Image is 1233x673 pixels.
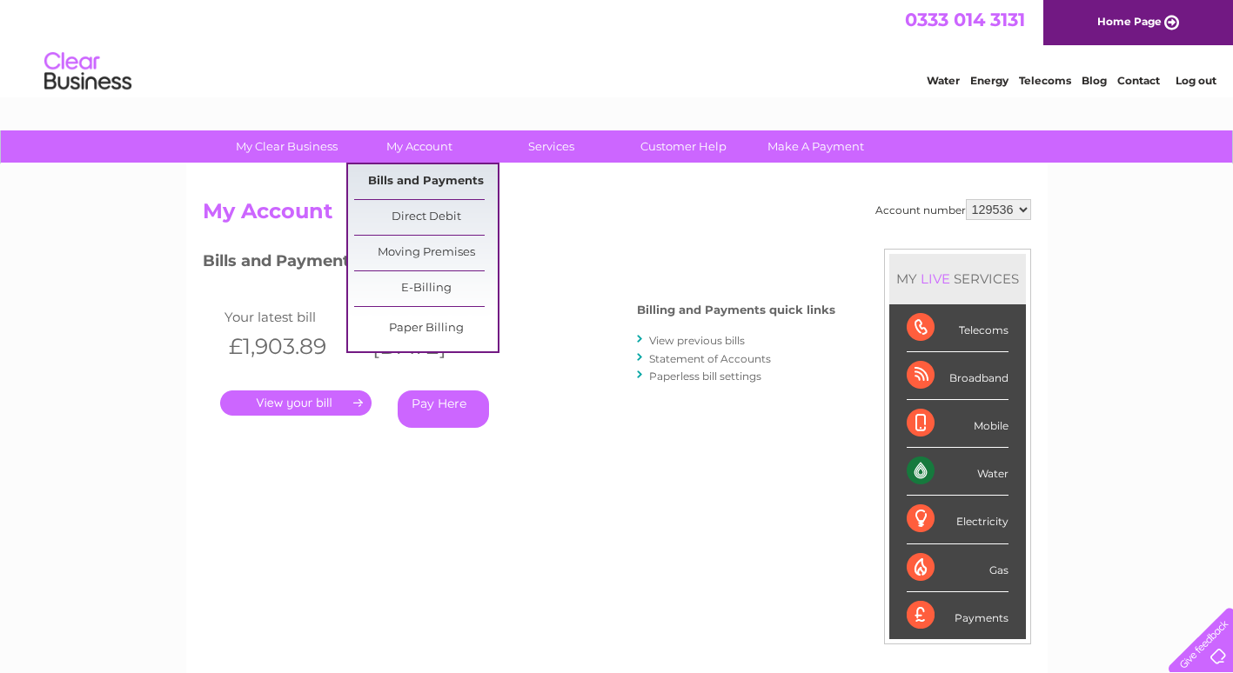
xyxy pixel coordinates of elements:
[649,334,745,347] a: View previous bills
[927,74,960,87] a: Water
[220,390,372,416] a: .
[1117,74,1160,87] a: Contact
[637,303,835,317] h4: Billing and Payments quick links
[354,200,498,235] a: Direct Debit
[203,249,835,279] h3: Bills and Payments
[907,496,1009,543] div: Electricity
[347,130,491,163] a: My Account
[907,592,1009,639] div: Payments
[612,130,755,163] a: Customer Help
[744,130,888,163] a: Make A Payment
[354,271,498,306] a: E-Billing
[215,130,359,163] a: My Clear Business
[907,448,1009,496] div: Water
[917,270,954,287] div: LIVE
[479,130,623,163] a: Services
[970,74,1009,87] a: Energy
[354,164,498,199] a: Bills and Payments
[907,352,1009,400] div: Broadband
[889,254,1026,303] div: MY SERVICES
[1019,74,1071,87] a: Telecoms
[206,10,1029,84] div: Clear Business is a trading name of Verastar Limited (registered in [GEOGRAPHIC_DATA] No. 3667643...
[44,45,132,98] img: logo.png
[907,544,1009,592] div: Gas
[649,370,761,383] a: Paperless bill settings
[649,352,771,365] a: Statement of Accounts
[1176,74,1216,87] a: Log out
[220,305,364,329] td: Your latest bill
[398,390,489,428] a: Pay Here
[1082,74,1107,87] a: Blog
[354,311,498,346] a: Paper Billing
[905,9,1025,30] a: 0333 014 3131
[907,400,1009,448] div: Mobile
[220,329,364,364] th: £1,903.89
[354,236,498,270] a: Moving Premises
[203,199,1031,232] h2: My Account
[875,199,1031,220] div: Account number
[907,304,1009,352] div: Telecoms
